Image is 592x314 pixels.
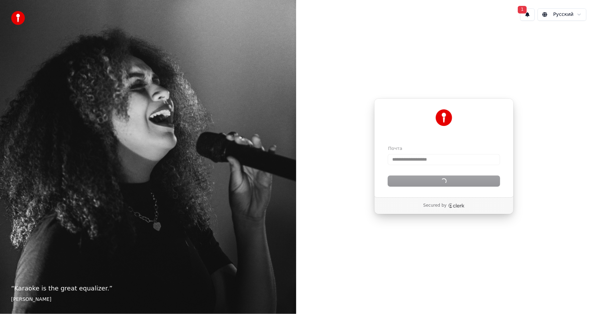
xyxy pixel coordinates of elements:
[518,6,527,14] span: 1
[448,203,465,208] a: Clerk logo
[436,109,452,126] img: Youka
[11,11,25,25] img: youka
[11,284,285,293] p: “ Karaoke is the great equalizer. ”
[11,296,285,303] footer: [PERSON_NAME]
[423,203,447,208] p: Secured by
[520,8,535,21] button: 1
